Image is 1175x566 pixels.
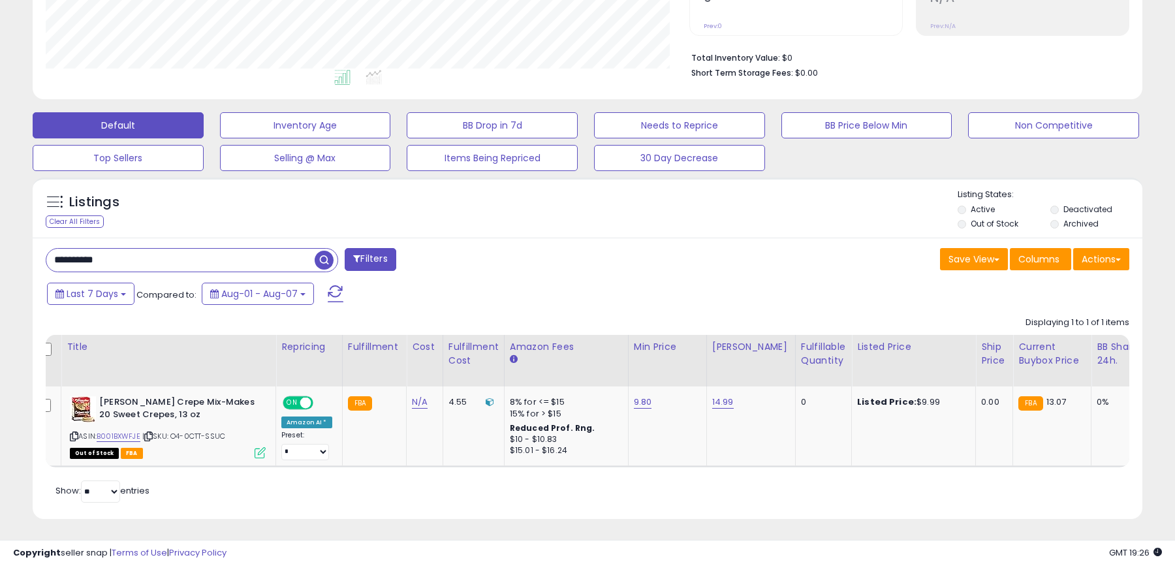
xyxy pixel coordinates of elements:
div: $9.99 [857,396,965,408]
li: $0 [691,49,1120,65]
button: BB Drop in 7d [407,112,578,138]
div: Listed Price [857,340,970,354]
div: Ship Price [981,340,1007,368]
button: Default [33,112,204,138]
label: Active [971,204,995,215]
button: Save View [940,248,1008,270]
button: Non Competitive [968,112,1139,138]
button: Last 7 Days [47,283,134,305]
span: $0.00 [795,67,818,79]
h5: Listings [69,193,119,212]
span: OFF [311,398,332,409]
div: Fulfillment Cost [448,340,499,368]
p: Listing States: [958,189,1142,201]
button: Selling @ Max [220,145,391,171]
div: 0 [801,396,841,408]
div: Clear All Filters [46,215,104,228]
div: 8% for <= $15 [510,396,618,408]
div: 0% [1097,396,1140,408]
b: Listed Price: [857,396,916,408]
div: 15% for > $15 [510,408,618,420]
div: Displaying 1 to 1 of 1 items [1026,317,1129,329]
div: Fulfillable Quantity [801,340,846,368]
span: 2025-08-15 19:26 GMT [1109,546,1162,559]
a: N/A [412,396,428,409]
small: Amazon Fees. [510,354,518,366]
div: Amazon Fees [510,340,623,354]
img: 51gHq9z9uNL._SL40_.jpg [70,396,96,422]
b: Reduced Prof. Rng. [510,422,595,433]
span: Last 7 Days [67,287,118,300]
a: B001BXWFJE [97,431,140,442]
div: Current Buybox Price [1018,340,1086,368]
div: Fulfillment [348,340,401,354]
div: ASIN: [70,396,266,457]
div: Cost [412,340,437,354]
span: ON [284,398,300,409]
a: Privacy Policy [169,546,227,559]
span: All listings that are currently out of stock and unavailable for purchase on Amazon [70,448,119,459]
div: $15.01 - $16.24 [510,445,618,456]
a: 14.99 [712,396,734,409]
button: Filters [345,248,396,271]
b: Total Inventory Value: [691,52,780,63]
button: Actions [1073,248,1129,270]
label: Out of Stock [971,218,1018,229]
div: Amazon AI * [281,417,332,428]
a: 9.80 [634,396,652,409]
a: Terms of Use [112,546,167,559]
b: Short Term Storage Fees: [691,67,793,78]
small: Prev: 0 [704,22,722,30]
span: | SKU: O4-0CTT-SSUC [142,431,225,441]
span: Aug-01 - Aug-07 [221,287,298,300]
label: Archived [1063,218,1099,229]
button: Inventory Age [220,112,391,138]
div: Preset: [281,431,332,460]
div: BB Share 24h. [1097,340,1144,368]
label: Deactivated [1063,204,1112,215]
button: Top Sellers [33,145,204,171]
div: Title [67,340,270,354]
span: Columns [1018,253,1059,266]
div: [PERSON_NAME] [712,340,790,354]
div: seller snap | | [13,547,227,559]
div: Min Price [634,340,701,354]
button: Columns [1010,248,1071,270]
div: 4.55 [448,396,494,408]
small: FBA [1018,396,1042,411]
button: Needs to Reprice [594,112,765,138]
small: Prev: N/A [930,22,956,30]
button: Items Being Repriced [407,145,578,171]
span: Compared to: [136,289,196,301]
div: $10 - $10.83 [510,434,618,445]
button: 30 Day Decrease [594,145,765,171]
span: FBA [121,448,143,459]
strong: Copyright [13,546,61,559]
span: 13.07 [1046,396,1067,408]
b: [PERSON_NAME] Crepe Mix-Makes 20 Sweet Crepes, 13 oz [99,396,258,424]
span: Show: entries [55,484,149,497]
div: Repricing [281,340,337,354]
button: Aug-01 - Aug-07 [202,283,314,305]
small: FBA [348,396,372,411]
div: 0.00 [981,396,1003,408]
button: BB Price Below Min [781,112,952,138]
